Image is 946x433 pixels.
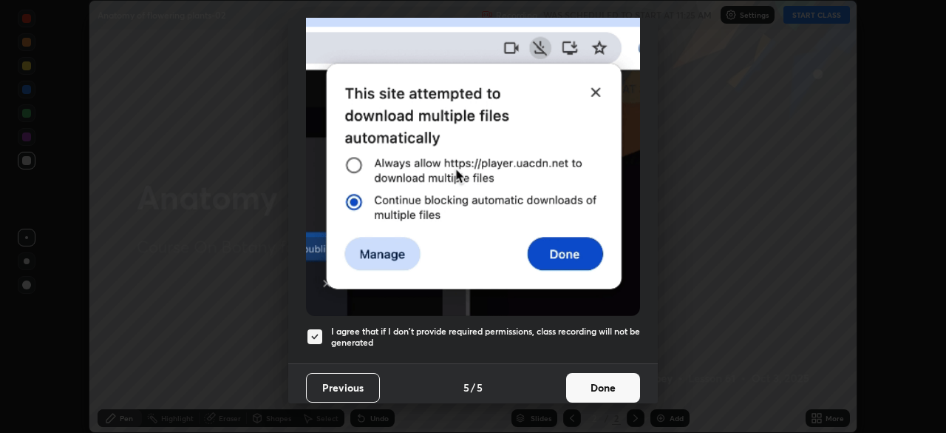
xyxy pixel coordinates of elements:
button: Previous [306,373,380,403]
h4: 5 [477,380,483,395]
h5: I agree that if I don't provide required permissions, class recording will not be generated [331,326,640,349]
button: Done [566,373,640,403]
h4: 5 [463,380,469,395]
h4: / [471,380,475,395]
